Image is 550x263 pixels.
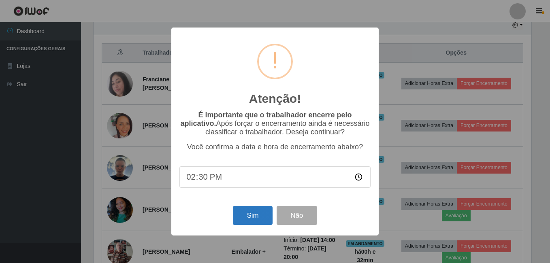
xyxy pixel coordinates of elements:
[277,206,317,225] button: Não
[249,91,301,106] h2: Atenção!
[179,143,371,151] p: Você confirma a data e hora de encerramento abaixo?
[180,111,352,127] b: É importante que o trabalhador encerre pelo aplicativo.
[233,206,272,225] button: Sim
[179,111,371,136] p: Após forçar o encerramento ainda é necessário classificar o trabalhador. Deseja continuar?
